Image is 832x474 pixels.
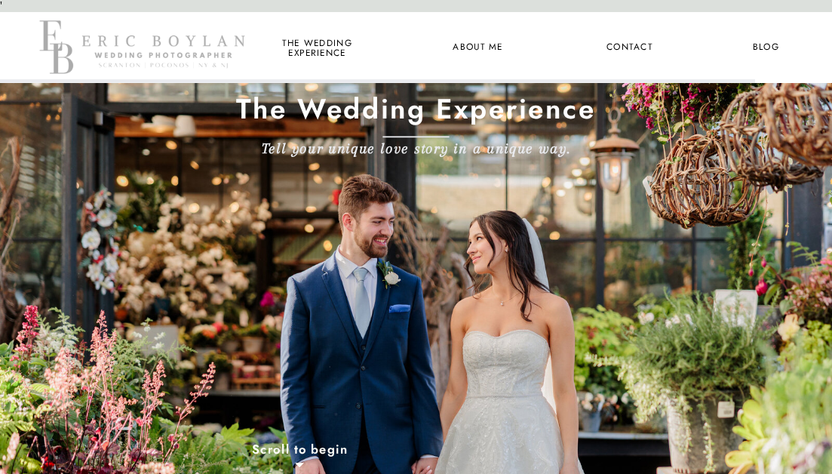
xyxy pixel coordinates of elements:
a: Scroll to begin [194,443,405,462]
a: About Me [444,38,511,57]
a: the wedding experience [279,38,355,57]
a: Contact [604,38,655,57]
a: Blog [741,38,792,57]
h1: The Wedding Experience [169,92,662,133]
b: Tell your unique love story in a unique way. [262,140,571,157]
